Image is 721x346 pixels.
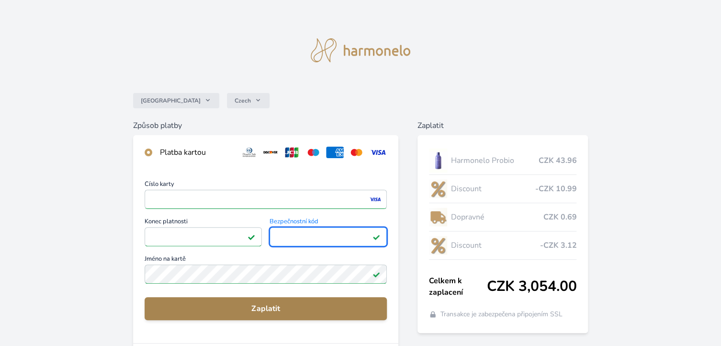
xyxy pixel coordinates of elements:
[451,183,535,195] span: Discount
[311,38,410,62] img: logo.svg
[429,149,447,173] img: CLEAN_PROBIO_se_stinem_x-lo.jpg
[145,219,262,227] span: Konec platnosti
[133,120,398,131] h6: Způsob platby
[440,310,563,319] span: Transakce je zabezpečena připojením SSL
[149,193,383,206] iframe: Iframe pro číslo karty
[235,97,251,104] span: Czech
[270,219,387,227] span: Bezpečnostní kód
[540,240,576,251] span: -CZK 3.12
[429,233,447,257] img: discount-lo.png
[248,233,255,241] img: Platné pole
[535,183,576,195] span: -CZK 10.99
[451,240,540,251] span: Discount
[538,155,576,166] span: CZK 43.96
[369,195,382,204] img: visa
[486,278,576,295] span: CZK 3,054.00
[283,147,301,158] img: jcb.svg
[145,297,387,320] button: Zaplatit
[262,147,280,158] img: discover.svg
[429,275,486,298] span: Celkem k zaplacení
[152,303,379,314] span: Zaplatit
[240,147,258,158] img: diners.svg
[304,147,322,158] img: maestro.svg
[145,265,387,284] input: Jméno na kartěPlatné pole
[326,147,344,158] img: amex.svg
[369,147,387,158] img: visa.svg
[429,205,447,229] img: delivery-lo.png
[372,270,380,278] img: Platné pole
[145,181,387,190] span: Číslo karty
[372,233,380,241] img: Platné pole
[451,155,538,166] span: Harmonelo Probio
[429,177,447,201] img: discount-lo.png
[543,211,576,223] span: CZK 0.69
[274,230,383,243] iframe: Iframe pro bezpečnostní kód
[227,93,270,108] button: Czech
[133,93,219,108] button: [GEOGRAPHIC_DATA]
[160,147,233,158] div: Platba kartou
[348,147,365,158] img: mc.svg
[141,97,201,104] span: [GEOGRAPHIC_DATA]
[145,256,387,265] span: Jméno na kartě
[149,230,258,243] iframe: Iframe pro datum vypršení platnosti
[417,120,588,131] h6: Zaplatit
[451,211,543,223] span: Dopravné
